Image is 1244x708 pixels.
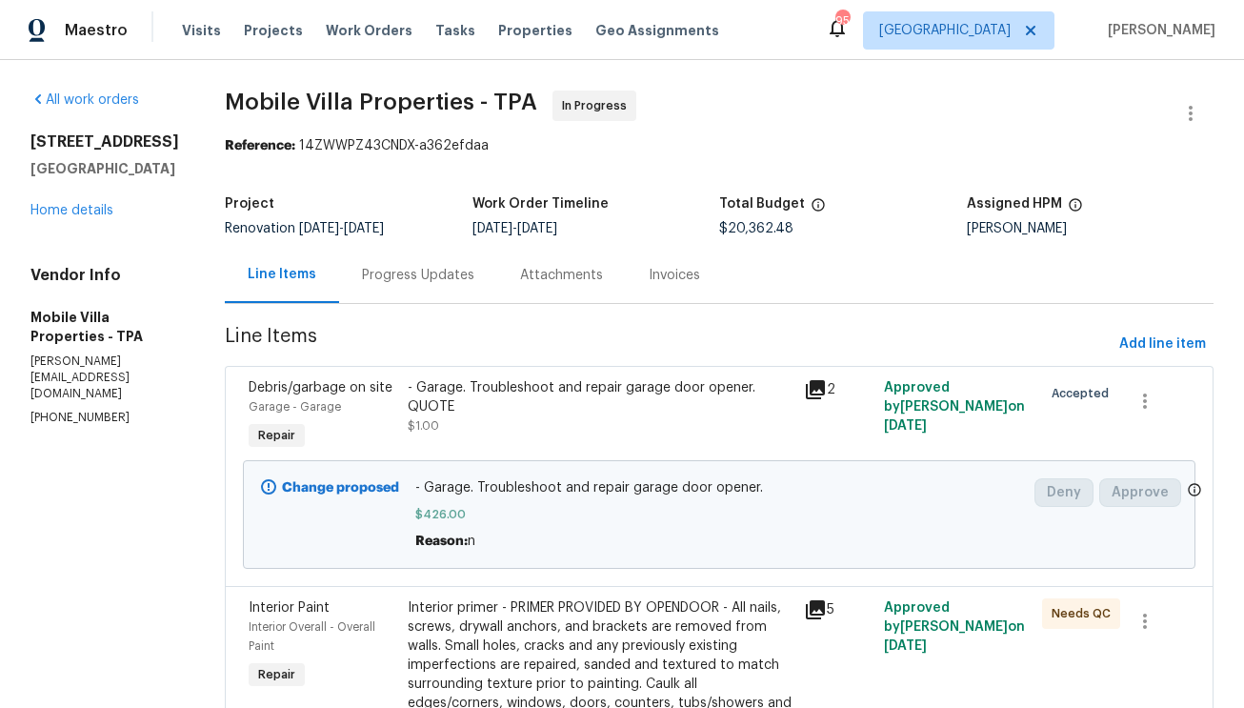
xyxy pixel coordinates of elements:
[408,420,439,432] span: $1.00
[249,621,375,652] span: Interior Overall - Overall Paint
[719,197,805,211] h5: Total Budget
[30,132,179,152] h2: [STREET_ADDRESS]
[520,266,603,285] div: Attachments
[225,197,274,211] h5: Project
[884,381,1025,433] span: Approved by [PERSON_NAME] on
[299,222,339,235] span: [DATE]
[1052,384,1116,403] span: Accepted
[562,96,634,115] span: In Progress
[326,21,412,40] span: Work Orders
[30,204,113,217] a: Home details
[804,598,872,621] div: 5
[299,222,384,235] span: -
[1119,333,1206,356] span: Add line item
[249,601,330,615] span: Interior Paint
[649,266,700,285] div: Invoices
[1112,327,1214,362] button: Add line item
[362,266,474,285] div: Progress Updates
[884,639,927,653] span: [DATE]
[804,378,872,401] div: 2
[1099,478,1181,507] button: Approve
[251,665,303,684] span: Repair
[1100,21,1215,40] span: [PERSON_NAME]
[811,197,826,222] span: The total cost of line items that have been proposed by Opendoor. This sum includes line items th...
[225,91,537,113] span: Mobile Villa Properties - TPA
[435,24,475,37] span: Tasks
[282,481,399,495] b: Change proposed
[1187,482,1202,502] span: Only a market manager or an area construction manager can approve
[472,197,609,211] h5: Work Order Timeline
[248,265,316,284] div: Line Items
[498,21,572,40] span: Properties
[835,11,849,30] div: 95
[884,419,927,433] span: [DATE]
[415,505,1022,524] span: $426.00
[30,159,179,178] h5: [GEOGRAPHIC_DATA]
[30,93,139,107] a: All work orders
[1034,478,1094,507] button: Deny
[415,478,1022,497] span: - Garage. Troubleshoot and repair garage door opener.
[879,21,1011,40] span: [GEOGRAPHIC_DATA]
[1068,197,1083,222] span: The hpm assigned to this work order.
[225,136,1214,155] div: 14ZWWPZ43CNDX-a362efdaa
[225,222,384,235] span: Renovation
[249,381,392,394] span: Debris/garbage on site
[225,139,295,152] b: Reference:
[30,308,179,346] h5: Mobile Villa Properties - TPA
[408,378,793,416] div: - Garage. Troubleshoot and repair garage door opener. QUOTE
[967,222,1214,235] div: [PERSON_NAME]
[225,327,1112,362] span: Line Items
[415,535,468,548] span: Reason:
[472,222,557,235] span: -
[967,197,1062,211] h5: Assigned HPM
[595,21,719,40] span: Geo Assignments
[1052,604,1118,623] span: Needs QC
[30,410,179,426] p: [PHONE_NUMBER]
[249,401,341,413] span: Garage - Garage
[344,222,384,235] span: [DATE]
[251,426,303,445] span: Repair
[468,535,475,548] span: n
[65,21,128,40] span: Maestro
[517,222,557,235] span: [DATE]
[719,222,793,235] span: $20,362.48
[30,354,179,402] p: [PERSON_NAME][EMAIL_ADDRESS][DOMAIN_NAME]
[30,266,179,285] h4: Vendor Info
[472,222,512,235] span: [DATE]
[244,21,303,40] span: Projects
[182,21,221,40] span: Visits
[884,601,1025,653] span: Approved by [PERSON_NAME] on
